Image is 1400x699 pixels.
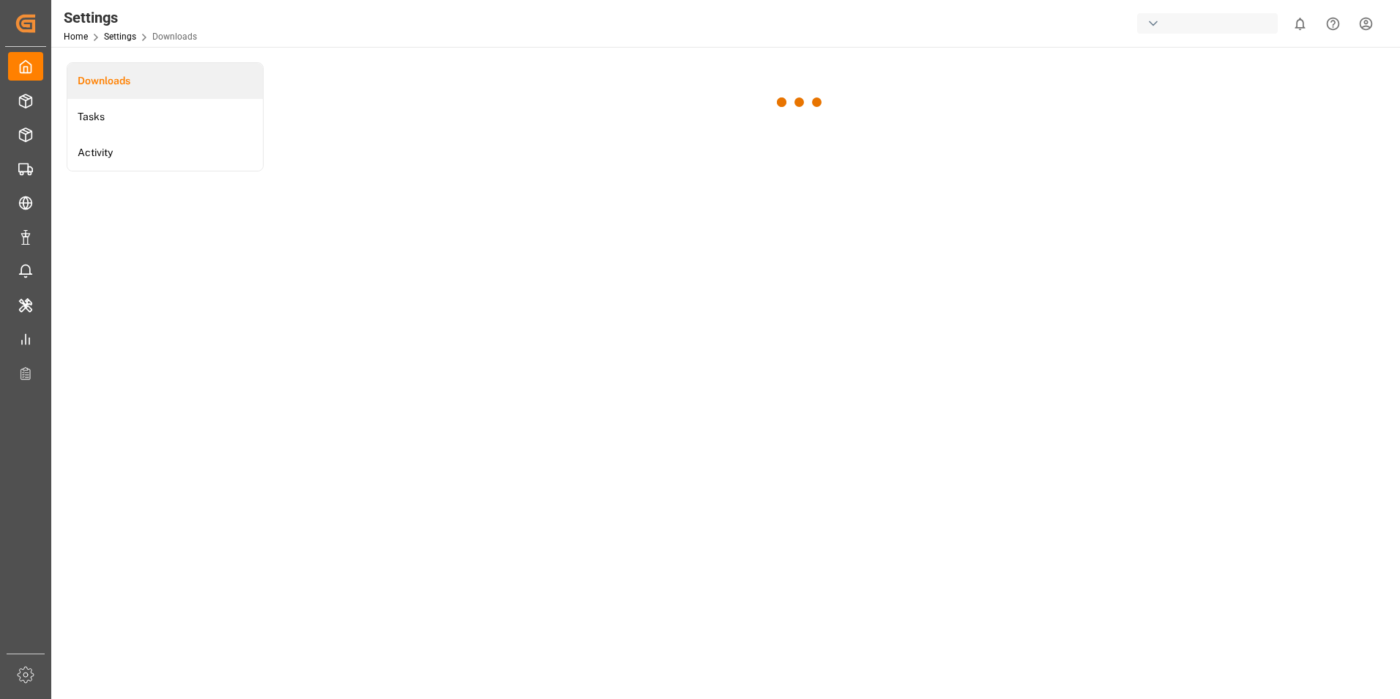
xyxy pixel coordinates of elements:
a: Activity [67,135,263,171]
a: Settings [104,32,136,42]
button: Help Center [1317,7,1349,40]
button: show 0 new notifications [1284,7,1317,40]
a: Downloads [67,63,263,99]
a: Tasks [67,99,263,135]
div: Settings [64,7,197,29]
a: Home [64,32,88,42]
